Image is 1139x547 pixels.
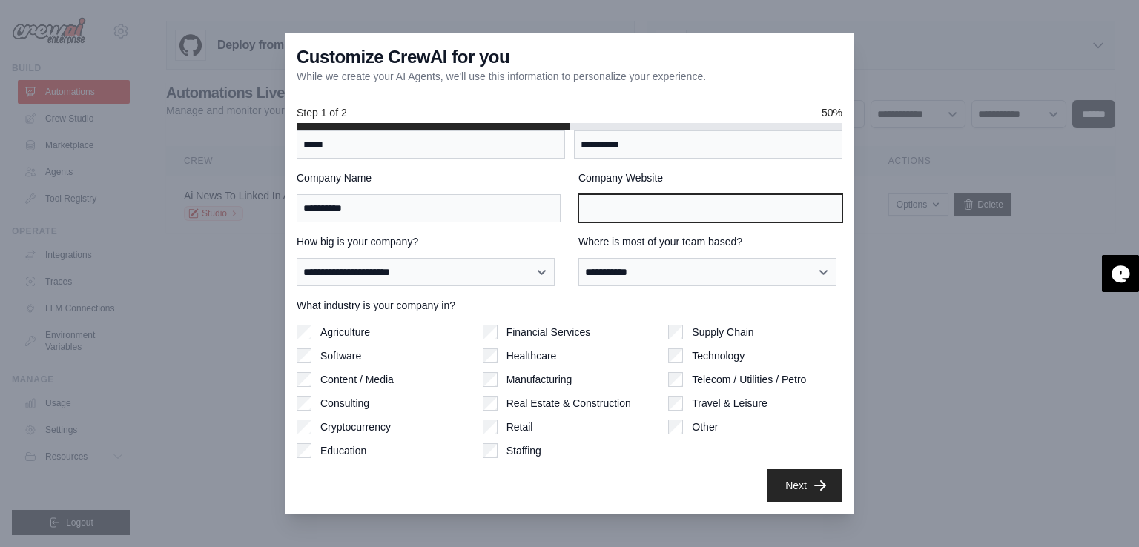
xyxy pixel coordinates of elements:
label: Telecom / Utilities / Petro [692,372,806,387]
span: 50% [822,105,842,120]
span: Step 1 of 2 [297,105,347,120]
iframe: Chat Widget [1065,476,1139,547]
label: Company Name [297,170,561,185]
label: Retail [506,420,533,434]
p: While we create your AI Agents, we'll use this information to personalize your experience. [297,69,706,84]
label: Healthcare [506,348,557,363]
label: Software [320,348,361,363]
label: Other [692,420,718,434]
label: Agriculture [320,325,370,339]
label: What industry is your company in? [297,298,842,313]
h3: Customize CrewAI for you [297,45,509,69]
label: Financial Services [506,325,591,339]
label: Manufacturing [506,372,572,387]
label: Real Estate & Construction [506,396,631,411]
label: Travel & Leisure [692,396,767,411]
label: How big is your company? [297,234,561,249]
label: Supply Chain [692,325,753,339]
label: Content / Media [320,372,394,387]
label: Where is most of your team based? [578,234,842,249]
label: Technology [692,348,745,363]
label: Company Website [578,170,842,185]
label: Consulting [320,396,369,411]
button: Next [767,469,842,502]
label: Education [320,443,366,458]
label: Staffing [506,443,541,458]
label: Cryptocurrency [320,420,391,434]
